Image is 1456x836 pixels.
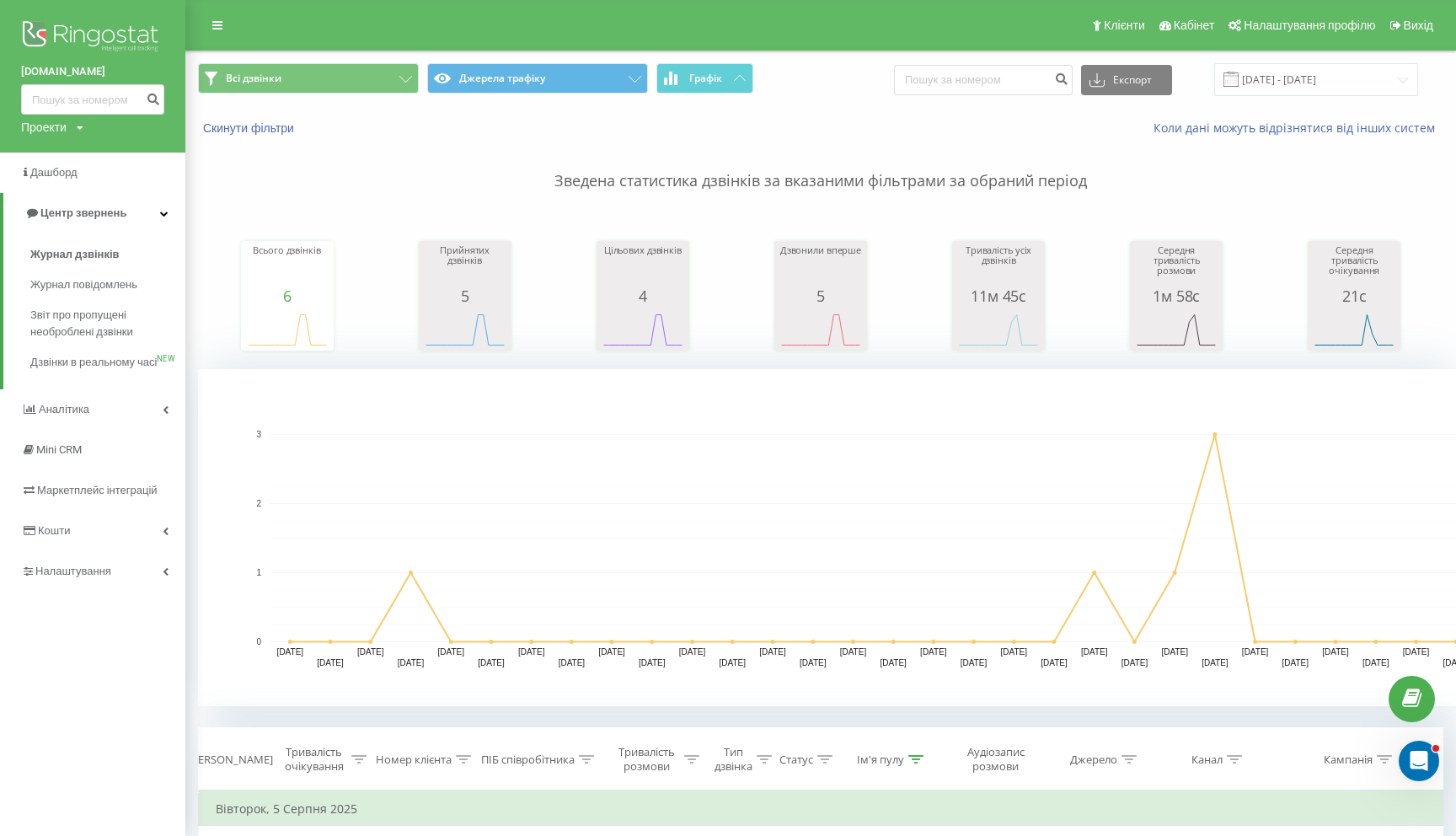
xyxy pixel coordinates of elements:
text: [DATE] [598,647,625,656]
span: Маркетплейс інтеграцій [37,484,158,496]
text: 2 [256,499,261,508]
svg: A chart. [601,304,685,355]
text: [DATE] [1001,647,1028,656]
div: Прийнятих дзвінків [423,245,507,287]
svg: A chart. [423,304,507,355]
span: Кабінет [1174,19,1215,32]
div: Цільових дзвінків [601,245,685,287]
div: Аудіозапис розмови [955,745,1036,774]
div: Середня тривалість розмови [1134,245,1218,287]
div: 21с [1312,287,1396,304]
svg: A chart. [956,304,1041,355]
text: [DATE] [961,658,988,667]
div: 1м 58с [1134,287,1218,304]
span: Кошти [38,524,70,537]
span: Вихід [1404,19,1433,32]
a: [DOMAIN_NAME] [21,63,164,80]
a: Коли дані можуть відрізнятися вiд інших систем [1154,120,1443,136]
text: 1 [256,568,261,577]
span: Всі дзвінки [226,72,281,85]
text: [DATE] [880,658,907,667]
text: [DATE] [518,647,545,656]
div: Всього дзвінків [245,245,329,287]
text: [DATE] [720,658,747,667]
text: [DATE] [1282,658,1309,667]
input: Пошук за номером [21,84,164,115]
button: Джерела трафіку [427,63,648,94]
div: A chart. [779,304,863,355]
div: 5 [423,287,507,304]
div: Канал [1191,753,1223,767]
div: Ім'я пулу [857,753,904,767]
button: Скинути фільтри [198,121,302,136]
span: Журнал дзвінків [30,246,120,263]
text: [DATE] [1322,647,1349,656]
div: ПІБ співробітника [481,753,575,767]
text: 0 [256,637,261,646]
text: [DATE] [679,647,706,656]
a: Журнал дзвінків [30,239,185,270]
svg: A chart. [1312,304,1396,355]
text: [DATE] [1081,647,1108,656]
text: [DATE] [398,658,425,667]
div: Тривалість усіх дзвінків [956,245,1041,287]
text: [DATE] [1362,658,1389,667]
a: Звіт про пропущені необроблені дзвінки [30,300,185,347]
div: Проекти [21,119,67,136]
text: [DATE] [800,658,827,667]
div: Кампанія [1324,753,1373,767]
span: Дзвінки в реальному часі [30,354,157,371]
text: [DATE] [1403,647,1430,656]
span: Mini CRM [36,443,82,456]
text: [DATE] [317,658,344,667]
button: Всі дзвінки [198,63,419,94]
span: Графік [689,72,722,84]
div: 6 [245,287,329,304]
text: [DATE] [357,647,384,656]
svg: A chart. [245,304,329,355]
text: [DATE] [920,647,947,656]
img: Ringostat logo [21,17,164,59]
svg: A chart. [1134,304,1218,355]
div: Дзвонили вперше [779,245,863,287]
text: 3 [256,430,261,439]
text: [DATE] [1121,658,1148,667]
a: Журнал повідомлень [30,270,185,300]
div: Середня тривалість очікування [1312,245,1396,287]
text: [DATE] [1202,658,1228,667]
div: Тип дзвінка [715,745,752,774]
p: Зведена статистика дзвінків за вказаними фільтрами за обраний період [198,137,1443,192]
span: Налаштування [35,565,111,577]
text: [DATE] [1041,658,1068,667]
text: [DATE] [759,647,786,656]
input: Пошук за номером [894,65,1073,95]
div: Номер клієнта [376,753,452,767]
button: Експорт [1081,65,1172,95]
span: Клієнти [1104,19,1145,32]
div: 11м 45с [956,287,1041,304]
button: Графік [656,63,753,94]
text: [DATE] [1242,647,1269,656]
div: 4 [601,287,685,304]
span: Налаштування профілю [1244,19,1375,32]
span: Центр звернень [40,206,126,219]
div: [PERSON_NAME] [188,753,273,767]
span: Журнал повідомлень [30,276,137,293]
div: Тривалість очікування [281,745,347,774]
div: Джерело [1070,753,1117,767]
span: Дашборд [30,166,78,179]
text: [DATE] [639,658,666,667]
iframe: Intercom live chat [1399,741,1439,781]
div: 5 [779,287,863,304]
span: Звіт про пропущені необроблені дзвінки [30,307,177,340]
div: Тривалість розмови [613,745,680,774]
a: Дзвінки в реальному часіNEW [30,347,185,378]
span: Аналiтика [39,403,89,415]
text: [DATE] [559,658,586,667]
